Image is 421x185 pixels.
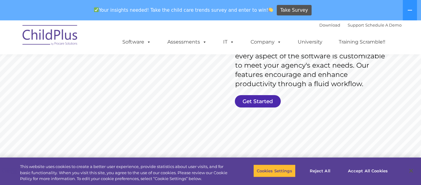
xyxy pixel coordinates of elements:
[91,4,276,16] span: Your insights needed! Take the child care trends survey and enter to win!
[253,164,296,177] button: Cookies Settings
[244,36,288,48] a: Company
[319,23,402,27] font: |
[292,36,329,48] a: University
[319,23,340,27] a: Download
[235,24,388,89] rs-layer: ChildPlus is an all-in-one software solution for Head Start, EHS, Migrant, State Pre-K, or other ...
[404,164,418,178] button: Close
[280,5,308,16] span: Take Survey
[94,7,99,12] img: ✅
[348,23,364,27] a: Support
[19,21,81,52] img: ChildPlus by Procare Solutions
[268,7,273,12] img: 👏
[365,23,402,27] a: Schedule A Demo
[20,164,231,182] div: This website uses cookies to create a better user experience, provide statistics about user visit...
[116,36,157,48] a: Software
[301,164,339,177] button: Reject All
[217,36,240,48] a: IT
[345,164,391,177] button: Accept All Cookies
[161,36,213,48] a: Assessments
[333,36,391,48] a: Training Scramble!!
[277,5,312,16] a: Take Survey
[235,95,281,107] a: Get Started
